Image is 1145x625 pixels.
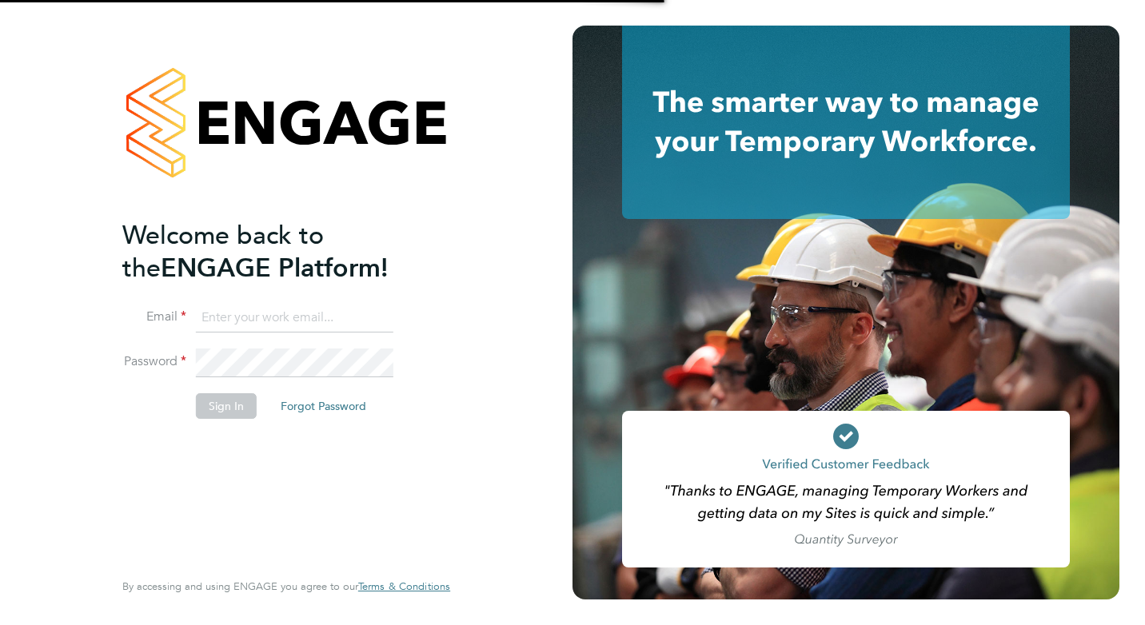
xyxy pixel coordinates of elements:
span: Welcome back to the [122,220,324,284]
a: Terms & Conditions [358,580,450,593]
button: Forgot Password [268,393,379,419]
span: Terms & Conditions [358,579,450,593]
button: Sign In [196,393,257,419]
h2: ENGAGE Platform! [122,219,434,285]
label: Email [122,309,186,325]
label: Password [122,353,186,370]
input: Enter your work email... [196,304,393,332]
span: By accessing and using ENGAGE you agree to our [122,579,450,593]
